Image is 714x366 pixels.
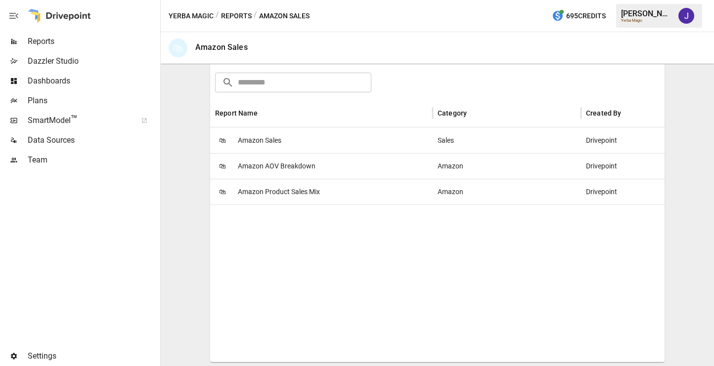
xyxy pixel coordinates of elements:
div: Yerba Magic [621,18,672,23]
span: 🛍 [215,184,230,199]
div: / [254,10,257,22]
button: Sort [259,106,272,120]
span: Plans [28,95,158,107]
button: Yerba Magic [169,10,214,22]
button: Sort [623,106,636,120]
span: 🛍 [215,159,230,173]
div: 🛍 [169,39,187,57]
span: Reports [28,36,158,47]
div: / [216,10,219,22]
span: Amazon Product Sales Mix [238,179,320,204]
img: Jaithra Koritala [678,8,694,24]
button: Jaithra Koritala [672,2,700,30]
span: Dazzler Studio [28,55,158,67]
span: Dashboards [28,75,158,87]
div: Report Name [215,109,258,117]
span: 🛍 [215,133,230,148]
div: Sales [433,127,581,153]
button: 695Credits [548,7,610,25]
span: SmartModel [28,115,131,126]
span: Amazon Sales [238,128,281,153]
button: Reports [221,10,252,22]
div: Amazon [433,153,581,179]
span: Team [28,154,158,166]
span: Data Sources [28,134,158,146]
span: ™ [71,113,78,125]
span: 695 Credits [566,10,606,22]
div: [PERSON_NAME] [621,9,672,18]
div: Category [438,109,467,117]
div: Amazon [433,179,581,204]
div: Created By [586,109,622,117]
button: Sort [468,106,482,120]
div: Amazon Sales [195,42,248,52]
span: Settings [28,350,158,362]
span: Amazon AOV Breakdown [238,154,315,179]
